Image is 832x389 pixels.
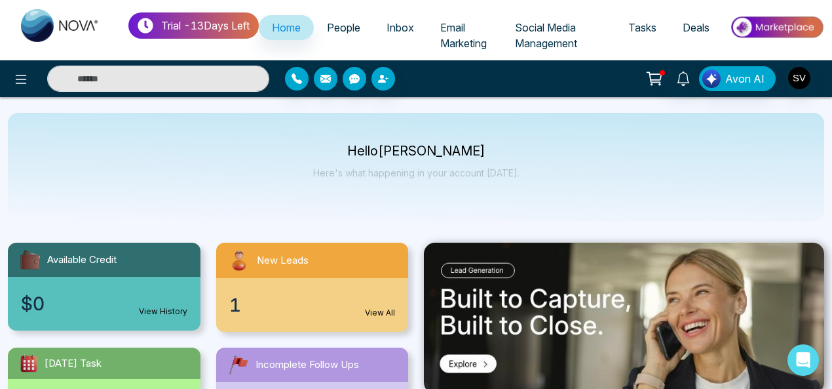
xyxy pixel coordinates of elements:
[365,307,395,319] a: View All
[313,146,520,157] p: Hello [PERSON_NAME]
[670,15,723,40] a: Deals
[502,15,615,56] a: Social Media Management
[440,21,487,50] span: Email Marketing
[387,21,414,34] span: Inbox
[139,306,187,317] a: View History
[313,167,520,178] p: Here's what happening in your account [DATE].
[327,21,360,34] span: People
[255,358,359,373] span: Incomplete Follow Ups
[314,15,373,40] a: People
[702,70,721,88] img: Lead Flow
[787,344,819,376] div: Open Intercom Messenger
[615,15,670,40] a: Tasks
[21,9,100,42] img: Nova CRM Logo
[683,21,709,34] span: Deals
[227,248,252,273] img: newLeads.svg
[725,71,765,87] span: Avon AI
[259,15,314,40] a: Home
[788,67,810,89] img: User Avatar
[427,15,502,56] a: Email Marketing
[161,18,250,33] p: Trial - 13 Days Left
[257,253,309,268] span: New Leads
[18,248,42,272] img: availableCredit.svg
[272,21,301,34] span: Home
[729,12,824,42] img: Market-place.gif
[699,66,776,91] button: Avon AI
[208,243,417,332] a: New Leads1View All
[628,21,656,34] span: Tasks
[18,353,39,374] img: todayTask.svg
[227,353,250,377] img: followUps.svg
[515,21,577,50] span: Social Media Management
[373,15,427,40] a: Inbox
[45,356,102,371] span: [DATE] Task
[229,291,241,319] span: 1
[47,253,117,268] span: Available Credit
[21,290,45,317] span: $0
